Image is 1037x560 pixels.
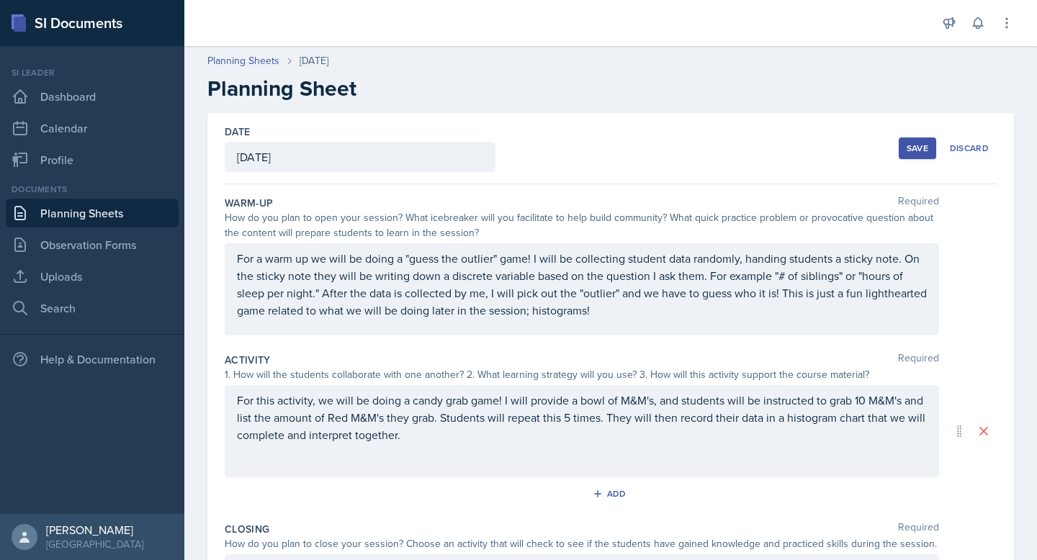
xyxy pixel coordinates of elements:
[6,114,179,143] a: Calendar
[6,230,179,259] a: Observation Forms
[225,125,250,139] label: Date
[6,82,179,111] a: Dashboard
[898,196,939,210] span: Required
[225,210,939,240] div: How do you plan to open your session? What icebreaker will you facilitate to help build community...
[898,353,939,367] span: Required
[207,53,279,68] a: Planning Sheets
[46,537,143,551] div: [GEOGRAPHIC_DATA]
[237,392,927,443] p: For this activity, we will be doing a candy grab game! I will provide a bowl of M&M's, and studen...
[6,345,179,374] div: Help & Documentation
[907,143,928,154] div: Save
[225,367,939,382] div: 1. How will the students collaborate with one another? 2. What learning strategy will you use? 3....
[6,199,179,227] a: Planning Sheets
[225,353,271,367] label: Activity
[300,53,328,68] div: [DATE]
[588,483,634,505] button: Add
[950,143,989,154] div: Discard
[225,196,273,210] label: Warm-Up
[6,294,179,322] a: Search
[6,262,179,291] a: Uploads
[207,76,1014,101] h2: Planning Sheet
[46,523,143,537] div: [PERSON_NAME]
[6,145,179,174] a: Profile
[6,183,179,196] div: Documents
[898,522,939,536] span: Required
[237,250,927,319] p: For a warm up we will be doing a "guess the outlier" game! I will be collecting student data rand...
[942,137,997,159] button: Discard
[596,488,627,500] div: Add
[225,522,269,536] label: Closing
[225,536,939,551] div: How do you plan to close your session? Choose an activity that will check to see if the students ...
[899,137,936,159] button: Save
[6,66,179,79] div: Si leader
